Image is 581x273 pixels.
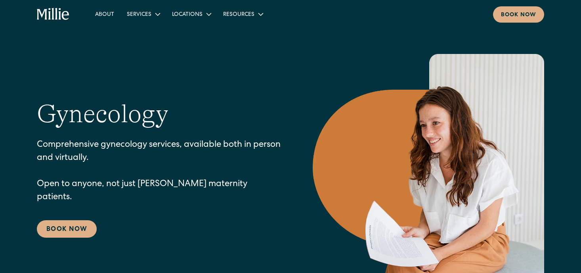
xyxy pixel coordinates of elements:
[223,11,254,19] div: Resources
[37,139,281,204] p: Comprehensive gynecology services, available both in person and virtually. Open to anyone, not ju...
[127,11,151,19] div: Services
[172,11,203,19] div: Locations
[37,8,70,21] a: home
[217,8,269,21] div: Resources
[166,8,217,21] div: Locations
[37,220,97,238] a: Book Now
[120,8,166,21] div: Services
[493,6,544,23] a: Book now
[37,99,168,129] h1: Gynecology
[89,8,120,21] a: About
[501,11,536,19] div: Book now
